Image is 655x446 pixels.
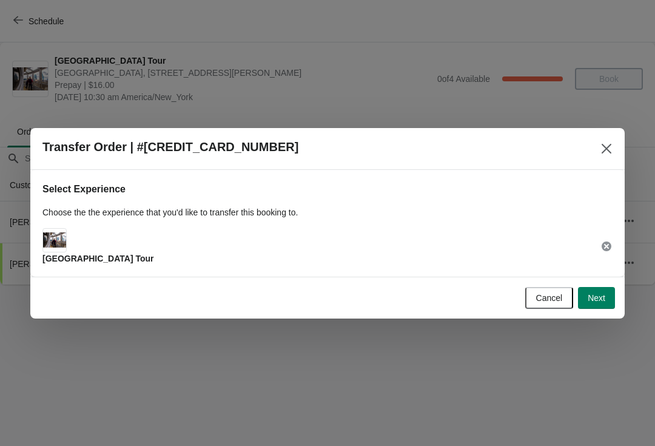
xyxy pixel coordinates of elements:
h2: Select Experience [42,182,613,197]
h2: Transfer Order | #[CREDIT_CARD_NUMBER] [42,140,298,154]
button: Next [578,287,615,309]
button: Close [596,138,617,160]
span: Next [588,293,605,303]
img: Main Experience Image [43,232,66,248]
span: Cancel [536,293,563,303]
p: Choose the the experience that you'd like to transfer this booking to. [42,206,613,218]
span: [GEOGRAPHIC_DATA] Tour [42,254,154,263]
button: Cancel [525,287,574,309]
